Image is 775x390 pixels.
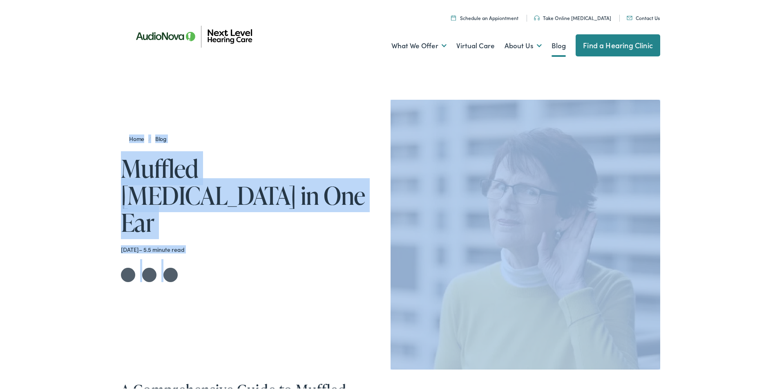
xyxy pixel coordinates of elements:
a: Schedule an Appiontment [451,13,518,20]
a: Share on LinkedIn [163,266,178,280]
a: Share on Twitter [121,266,135,280]
time: [DATE] [121,244,139,252]
h1: Muffled [MEDICAL_DATA] in One Ear [121,153,369,234]
a: Find a Hearing Clinic [576,33,660,55]
div: – 5.5 minute read [121,244,369,251]
a: Blog [151,133,171,141]
a: Blog [552,29,566,59]
img: woman having trouble hearing [391,98,660,368]
a: Virtual Care [456,29,495,59]
a: Share on Facebook [142,266,156,280]
a: Home [129,133,148,141]
a: Take Online [MEDICAL_DATA] [534,13,611,20]
img: Calendar icon representing the ability to schedule a hearing test or hearing aid appointment at N... [451,13,456,19]
img: An icon symbolizing headphones, colored in teal, suggests audio-related services or features. [534,14,540,19]
a: Contact Us [627,13,660,20]
img: An icon representing mail communication is presented in a unique teal color. [627,14,632,18]
a: What We Offer [391,29,447,59]
span: / [129,133,171,141]
a: About Us [505,29,542,59]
